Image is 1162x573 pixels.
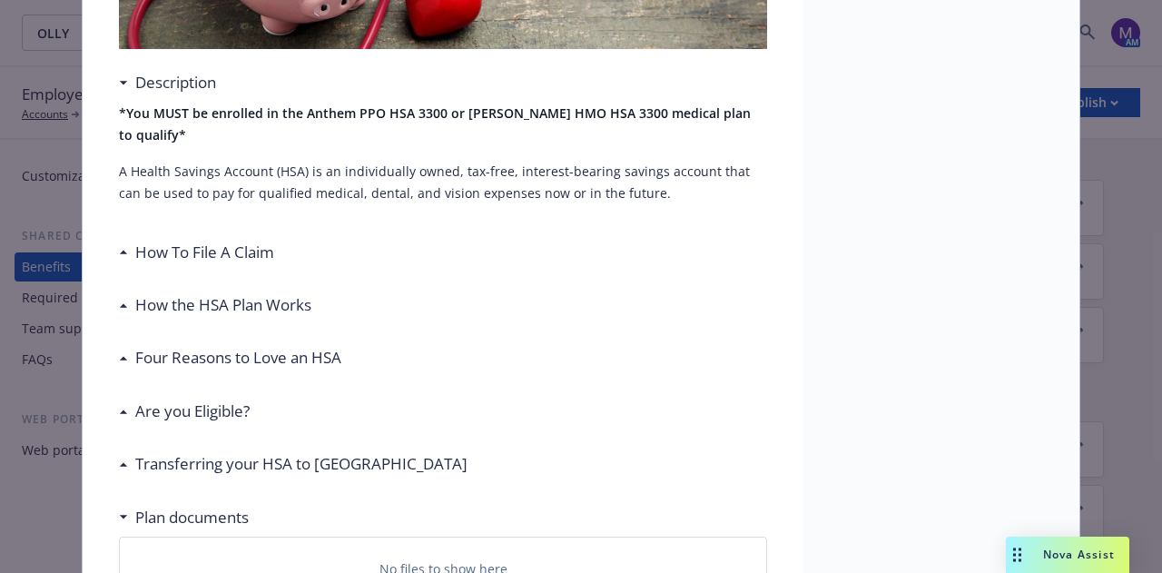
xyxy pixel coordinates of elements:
h3: How the HSA Plan Works [135,293,311,317]
h3: Four Reasons to Love an HSA [135,346,341,370]
div: Four Reasons to Love an HSA [119,346,341,370]
div: Plan documents [119,506,249,529]
p: A Health Savings Account (HSA) is an individually owned, tax-free, interest-bearing savings accou... [119,161,767,204]
button: Nova Assist [1006,537,1129,573]
div: Transferring your HSA to [GEOGRAPHIC_DATA] [119,452,468,476]
strong: *You MUST be enrolled in the Anthem PPO HSA 3300 or [PERSON_NAME] HMO HSA 3300 medical plan to qu... [119,104,751,143]
div: How the HSA Plan Works [119,293,311,317]
div: Drag to move [1006,537,1029,573]
div: Description [119,71,216,94]
h3: Description [135,71,216,94]
h3: Are you Eligible? [135,400,250,423]
h3: Transferring your HSA to [GEOGRAPHIC_DATA] [135,452,468,476]
span: Nova Assist [1043,547,1115,562]
h3: Plan documents [135,506,249,529]
div: How To File A Claim [119,241,274,264]
div: Are you Eligible? [119,400,250,423]
h3: How To File A Claim [135,241,274,264]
